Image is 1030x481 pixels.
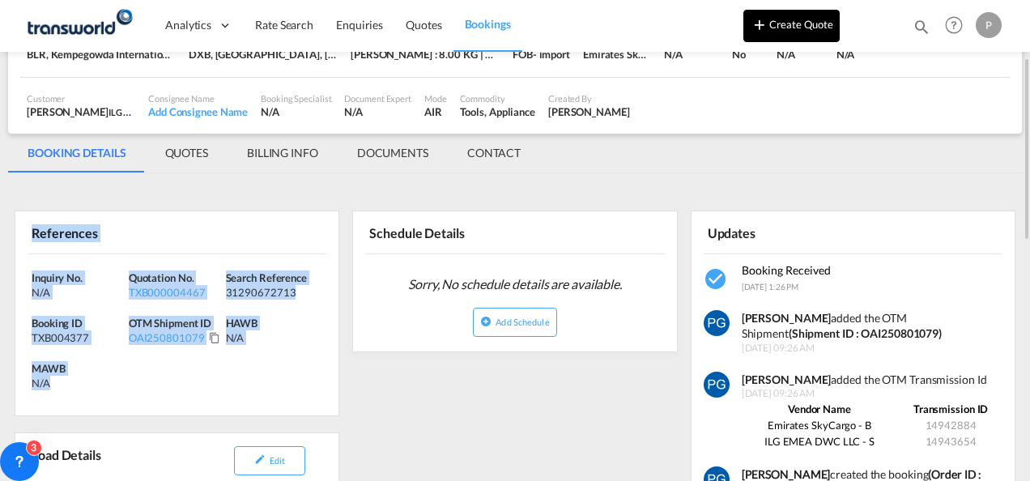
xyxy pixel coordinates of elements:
span: [DATE] 09:26 AM [742,387,1004,401]
div: N/A [777,47,824,62]
md-icon: icon-magnify [913,18,930,36]
md-pagination-wrapper: Use the left and right arrow keys to navigate between tabs [8,134,540,172]
div: N/A [664,47,719,62]
button: icon-plus-circleAdd Schedule [473,308,556,337]
span: Help [940,11,968,39]
img: f753ae806dec11f0841701cdfdf085c0.png [24,7,134,44]
div: OAI250801079 [129,330,205,345]
div: Pradhesh Gautham [548,104,630,119]
span: HAWB [226,317,258,330]
div: added the OTM Transmission Id [742,372,1004,388]
div: Document Expert [344,92,411,104]
div: - import [533,47,570,62]
div: added the OTM Shipment [742,310,1004,342]
div: Tools, Appliance [460,104,535,119]
div: P [976,12,1002,38]
img: vm11kgAAAAZJREFUAwCWHwimzl+9jgAAAABJRU5ErkJggg== [704,372,730,398]
div: Consignee Name [148,92,248,104]
md-icon: Click to Copy [209,332,220,343]
b: [PERSON_NAME] [742,467,831,481]
span: Sorry, No schedule details are available. [402,269,628,300]
span: MAWB [32,362,66,375]
div: Schedule Details [365,218,512,246]
div: FOB [513,47,533,62]
td: 14943654 [897,433,1004,449]
div: BLR, Kempegowda International, Bangalore, India, Indian Subcontinent, Asia Pacific [27,47,176,62]
span: Inquiry No. [32,271,83,284]
strong: Transmission ID [913,402,989,415]
div: Customer [27,92,135,104]
div: References [28,218,174,246]
span: Quotation No. [129,271,194,284]
md-icon: icon-pencil [254,453,266,465]
div: No [732,47,764,62]
body: Editor, editor6 [16,16,281,33]
div: 31290672713 [226,285,319,300]
div: N/A [226,330,323,345]
md-icon: icon-checkbox-marked-circle [704,266,730,292]
div: N/A [261,104,331,119]
div: [PERSON_NAME] : 8.00 KG | Volumetric Wt : 8.00 KG | Chargeable Wt : 8.00 KG [351,47,500,62]
span: OTM Shipment ID [129,317,212,330]
md-tab-item: BOOKING DETAILS [8,134,146,172]
div: N/A [32,376,50,390]
span: Enquiries [336,18,383,32]
md-icon: icon-plus 400-fg [750,15,769,34]
span: Quotes [406,18,441,32]
span: ILG EMEA DWC LLC [109,105,187,118]
md-tab-item: CONTACT [448,134,540,172]
md-tab-item: DOCUMENTS [338,134,448,172]
div: Mode [424,92,447,104]
strong: [PERSON_NAME] [742,311,832,325]
span: Analytics [165,17,211,33]
md-tab-item: BILLING INFO [228,134,338,172]
button: icon-pencilEdit [234,446,305,475]
div: TXB000004467 [129,285,222,300]
span: Edit [270,455,285,466]
md-icon: icon-plus-circle [480,316,492,327]
div: Emirates SkyCargo [583,47,651,62]
div: TXB004377 [32,330,125,345]
div: DXB, Dubai International, Dubai, United Arab Emirates, Middle East, Middle East [189,47,338,62]
div: N/A [836,47,891,62]
div: Add Consignee Name [148,104,248,119]
span: [DATE] 09:26 AM [742,342,1004,355]
span: Search Reference [226,271,307,284]
img: vm11kgAAAAZJREFUAwCWHwimzl+9jgAAAABJRU5ErkJggg== [704,310,730,336]
div: Booking Specialist [261,92,331,104]
md-tab-item: QUOTES [146,134,228,172]
strong: Vendor Name [788,402,851,415]
div: Created By [548,92,630,104]
button: icon-plus 400-fgCreate Quote [743,10,840,42]
strong: (Shipment ID : OAI250801079) [789,326,942,340]
div: icon-magnify [913,18,930,42]
span: Booking Received [742,263,831,277]
div: N/A [344,104,411,119]
td: 14942884 [897,417,1004,433]
strong: [PERSON_NAME] [742,372,832,386]
span: [DATE] 1:26 PM [742,282,799,292]
div: [PERSON_NAME] [27,104,135,119]
span: Rate Search [255,18,313,32]
span: Add Schedule [496,317,549,327]
td: ILG EMEA DWC LLC - S [742,433,898,449]
div: Commodity [460,92,535,104]
span: Booking ID [32,317,83,330]
div: N/A [32,285,125,300]
div: Help [940,11,976,40]
td: Emirates SkyCargo - B [742,417,898,433]
span: Bookings [465,17,511,31]
div: Updates [704,218,850,246]
div: AIR [424,104,447,119]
